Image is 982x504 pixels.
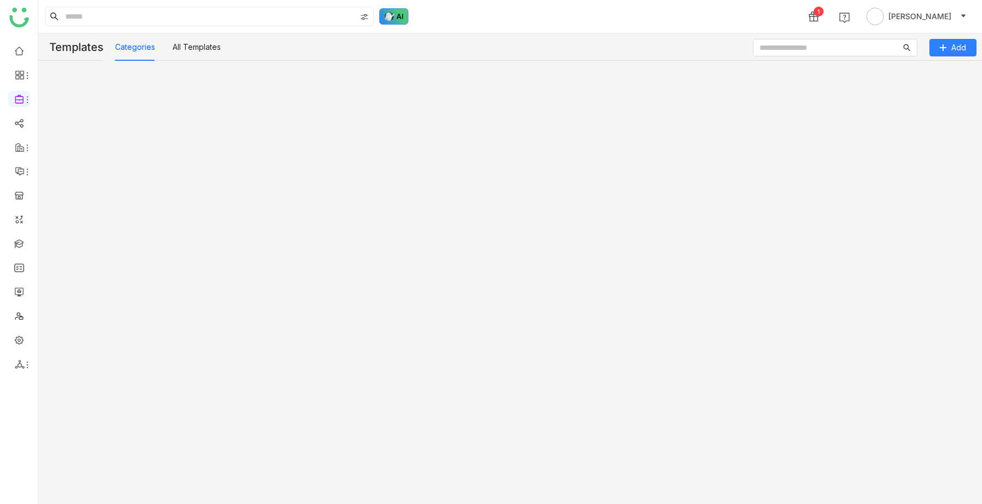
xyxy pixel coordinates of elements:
img: search-type.svg [360,13,369,21]
img: help.svg [839,12,850,23]
button: Add [929,39,977,56]
button: [PERSON_NAME] [864,8,969,25]
img: logo [9,8,29,27]
button: Categories [115,41,155,53]
button: All Templates [173,41,221,53]
img: avatar [866,8,884,25]
div: Templates [38,33,104,61]
span: [PERSON_NAME] [888,10,951,22]
span: Add [951,42,966,54]
div: 1 [814,7,824,16]
img: ask-buddy-hover.svg [379,8,409,25]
